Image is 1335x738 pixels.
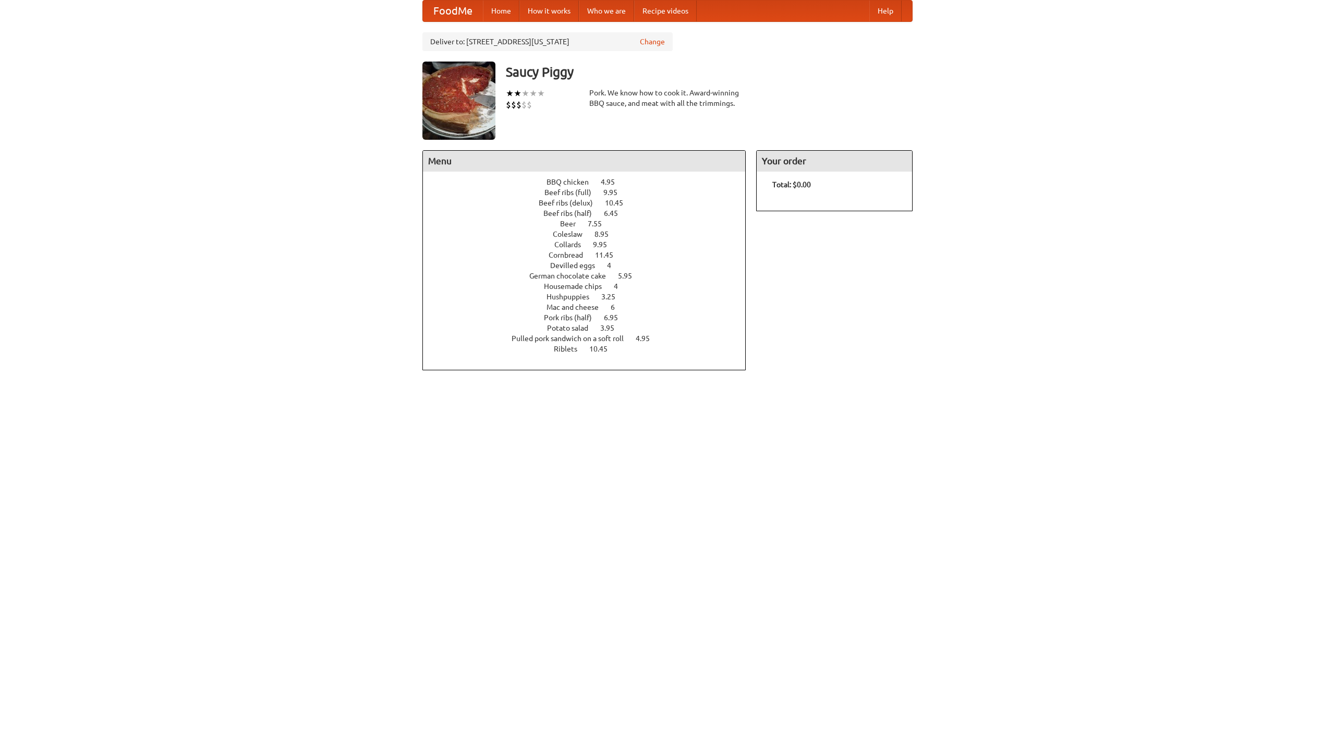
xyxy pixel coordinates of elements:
li: ★ [514,88,521,99]
img: angular.jpg [422,62,495,140]
a: Beer 7.55 [560,220,621,228]
a: Housemade chips 4 [544,282,637,291]
span: Cornbread [549,251,593,259]
b: Total: $0.00 [772,180,811,189]
a: Riblets 10.45 [554,345,627,353]
li: ★ [521,88,529,99]
div: Deliver to: [STREET_ADDRESS][US_STATE] [422,32,673,51]
a: BBQ chicken 4.95 [547,178,634,186]
span: 6.45 [604,209,628,217]
li: $ [506,99,511,111]
span: Riblets [554,345,588,353]
a: Help [869,1,902,21]
a: Hushpuppies 3.25 [547,293,635,301]
span: 10.45 [589,345,618,353]
span: 10.45 [605,199,634,207]
a: Potato salad 3.95 [547,324,634,332]
span: Housemade chips [544,282,612,291]
span: Mac and cheese [547,303,609,311]
span: Beef ribs (full) [544,188,602,197]
a: Devilled eggs 4 [550,261,630,270]
li: ★ [529,88,537,99]
a: Beef ribs (half) 6.45 [543,209,637,217]
a: Home [483,1,519,21]
span: Beef ribs (half) [543,209,602,217]
span: 9.95 [593,240,617,249]
li: $ [521,99,527,111]
a: Pork ribs (half) 6.95 [544,313,637,322]
span: 4 [607,261,622,270]
li: ★ [537,88,545,99]
span: 5.95 [618,272,642,280]
span: 6 [611,303,625,311]
span: 11.45 [595,251,624,259]
span: Beer [560,220,586,228]
h4: Menu [423,151,745,172]
span: BBQ chicken [547,178,599,186]
span: Potato salad [547,324,599,332]
span: Hushpuppies [547,293,600,301]
span: 8.95 [594,230,619,238]
a: Collards 9.95 [554,240,626,249]
span: Collards [554,240,591,249]
a: Pulled pork sandwich on a soft roll 4.95 [512,334,669,343]
span: Pork ribs (half) [544,313,602,322]
a: How it works [519,1,579,21]
a: Coleslaw 8.95 [553,230,628,238]
span: Beef ribs (delux) [539,199,603,207]
li: $ [511,99,516,111]
span: 7.55 [588,220,612,228]
a: Mac and cheese 6 [547,303,634,311]
a: Change [640,37,665,47]
span: 9.95 [603,188,628,197]
span: German chocolate cake [529,272,616,280]
a: Who we are [579,1,634,21]
span: 4.95 [636,334,660,343]
span: 4 [614,282,628,291]
span: 3.95 [600,324,625,332]
span: 6.95 [604,313,628,322]
span: Pulled pork sandwich on a soft roll [512,334,634,343]
span: 3.25 [601,293,626,301]
div: Pork. We know how to cook it. Award-winning BBQ sauce, and meat with all the trimmings. [589,88,746,108]
span: Devilled eggs [550,261,605,270]
li: ★ [506,88,514,99]
a: Recipe videos [634,1,697,21]
span: Coleslaw [553,230,593,238]
a: German chocolate cake 5.95 [529,272,651,280]
a: FoodMe [423,1,483,21]
li: $ [516,99,521,111]
span: 4.95 [601,178,625,186]
a: Beef ribs (delux) 10.45 [539,199,642,207]
a: Cornbread 11.45 [549,251,633,259]
a: Beef ribs (full) 9.95 [544,188,637,197]
li: $ [527,99,532,111]
h4: Your order [757,151,912,172]
h3: Saucy Piggy [506,62,913,82]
